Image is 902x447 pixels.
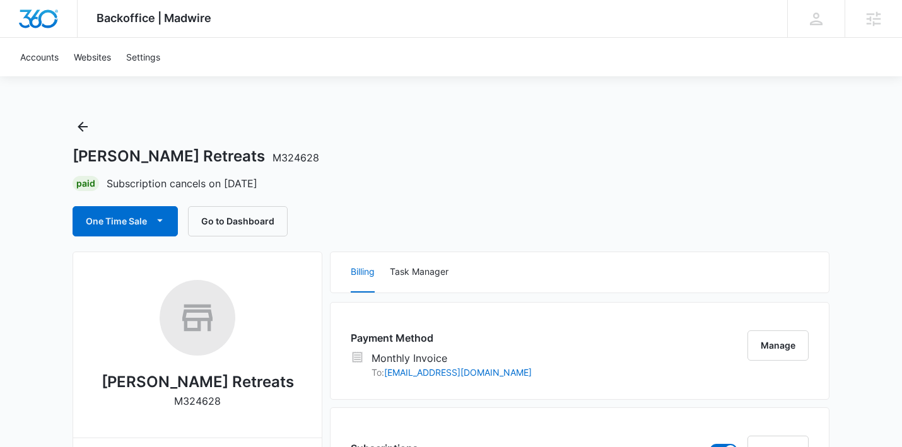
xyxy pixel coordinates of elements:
[351,252,375,293] button: Billing
[747,330,809,361] button: Manage
[102,371,294,393] h2: [PERSON_NAME] Retreats
[107,176,257,191] p: Subscription cancels on [DATE]
[119,38,168,76] a: Settings
[97,11,211,25] span: Backoffice | Madwire
[73,206,178,236] button: One Time Sale
[13,38,66,76] a: Accounts
[73,147,319,166] h1: [PERSON_NAME] Retreats
[174,393,221,409] p: M324628
[73,176,99,191] div: Paid
[384,367,532,378] a: [EMAIL_ADDRESS][DOMAIN_NAME]
[372,351,532,366] p: Monthly Invoice
[73,117,93,137] button: Back
[66,38,119,76] a: Websites
[272,151,319,164] span: M324628
[390,252,448,293] button: Task Manager
[188,206,288,236] button: Go to Dashboard
[351,330,532,345] h3: Payment Method
[372,366,532,379] p: To:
